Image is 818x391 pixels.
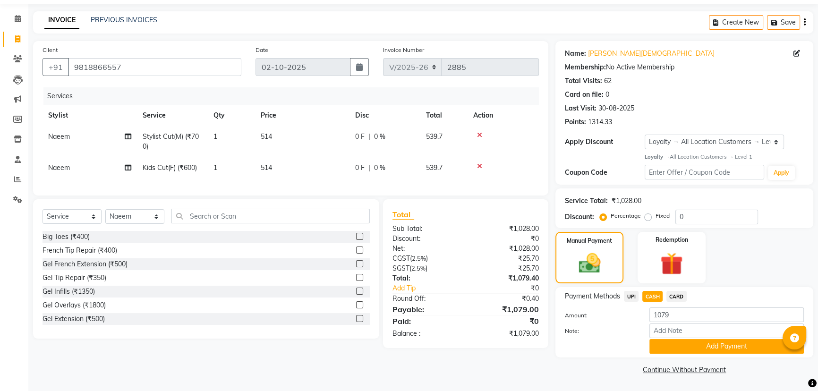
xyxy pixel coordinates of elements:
div: ( ) [385,263,466,273]
span: Payment Methods [565,291,620,301]
label: Date [256,46,268,54]
div: Membership: [565,62,606,72]
label: Redemption [656,236,688,244]
span: 0 % [374,132,385,142]
div: Gel French Extension (₹500) [43,259,128,269]
label: Manual Payment [567,237,612,245]
span: SGST [392,264,409,272]
div: Name: [565,49,586,59]
div: ₹1,079.00 [466,329,546,339]
div: Payable: [385,304,466,315]
div: Apply Discount [565,137,645,147]
span: 0 F [355,163,365,173]
a: Continue Without Payment [557,365,811,375]
img: _cash.svg [572,251,607,276]
div: Total Visits: [565,76,602,86]
span: 514 [261,163,272,172]
div: Coupon Code [565,168,645,178]
th: Disc [349,105,420,126]
img: _gift.svg [653,250,690,278]
input: Amount [649,307,804,322]
span: | [368,132,370,142]
button: +91 [43,58,69,76]
span: Stylist Cut(M) (₹700) [143,132,199,151]
div: Sub Total: [385,224,466,234]
span: | [368,163,370,173]
div: Gel Overlays (₹1800) [43,300,106,310]
span: CARD [666,291,687,302]
div: Gel Extension (₹500) [43,314,105,324]
th: Stylist [43,105,137,126]
th: Qty [208,105,255,126]
div: ₹25.70 [466,254,546,263]
button: Apply [768,166,795,180]
div: Gel Infills (₹1350) [43,287,95,297]
div: ₹1,079.40 [466,273,546,283]
div: No Active Membership [565,62,804,72]
div: Net: [385,244,466,254]
div: ₹0 [466,234,546,244]
button: Save [767,15,800,30]
label: Percentage [611,212,641,220]
span: Total [392,210,414,220]
input: Search by Name/Mobile/Email/Code [68,58,241,76]
div: 1314.33 [588,117,612,127]
span: 0 % [374,163,385,173]
span: Naeem [48,163,70,172]
th: Total [420,105,468,126]
span: 0 F [355,132,365,142]
div: 62 [604,76,612,86]
input: Enter Offer / Coupon Code [645,165,764,179]
div: French Tip Repair (₹400) [43,246,117,255]
th: Service [137,105,208,126]
label: Note: [558,327,642,335]
div: Services [43,87,546,105]
a: Add Tip [385,283,479,293]
div: ₹1,028.00 [466,224,546,234]
span: 1 [213,132,217,141]
label: Client [43,46,58,54]
div: Service Total: [565,196,608,206]
span: 2.5% [412,255,426,262]
div: Card on file: [565,90,604,100]
div: ₹25.70 [466,263,546,273]
div: Last Visit: [565,103,596,113]
a: [PERSON_NAME][DEMOGRAPHIC_DATA] [588,49,715,59]
span: 539.7 [426,163,443,172]
div: ₹0.40 [466,294,546,304]
span: UPI [624,291,639,302]
div: Gel Tip Repair (₹350) [43,273,106,283]
span: CGST [392,254,410,263]
button: Add Payment [649,339,804,354]
div: 0 [605,90,609,100]
div: ₹1,028.00 [466,244,546,254]
div: ₹1,028.00 [612,196,641,206]
div: ( ) [385,254,466,263]
th: Price [255,105,349,126]
div: ₹1,079.00 [466,304,546,315]
div: Balance : [385,329,466,339]
button: Create New [709,15,763,30]
div: ₹0 [466,315,546,327]
label: Amount: [558,311,642,320]
div: Total: [385,273,466,283]
div: 30-08-2025 [598,103,634,113]
input: Search or Scan [171,209,370,223]
span: 539.7 [426,132,443,141]
div: Discount: [385,234,466,244]
strong: Loyalty → [645,153,670,160]
span: Kids Cut(F) (₹600) [143,163,197,172]
th: Action [468,105,539,126]
label: Invoice Number [383,46,424,54]
span: Naeem [48,132,70,141]
span: 514 [261,132,272,141]
a: PREVIOUS INVOICES [91,16,157,24]
span: 2.5% [411,264,426,272]
div: ₹0 [479,283,546,293]
div: All Location Customers → Level 1 [645,153,804,161]
input: Add Note [649,323,804,338]
label: Fixed [656,212,670,220]
span: CASH [642,291,663,302]
a: INVOICE [44,12,79,29]
div: Discount: [565,212,594,222]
